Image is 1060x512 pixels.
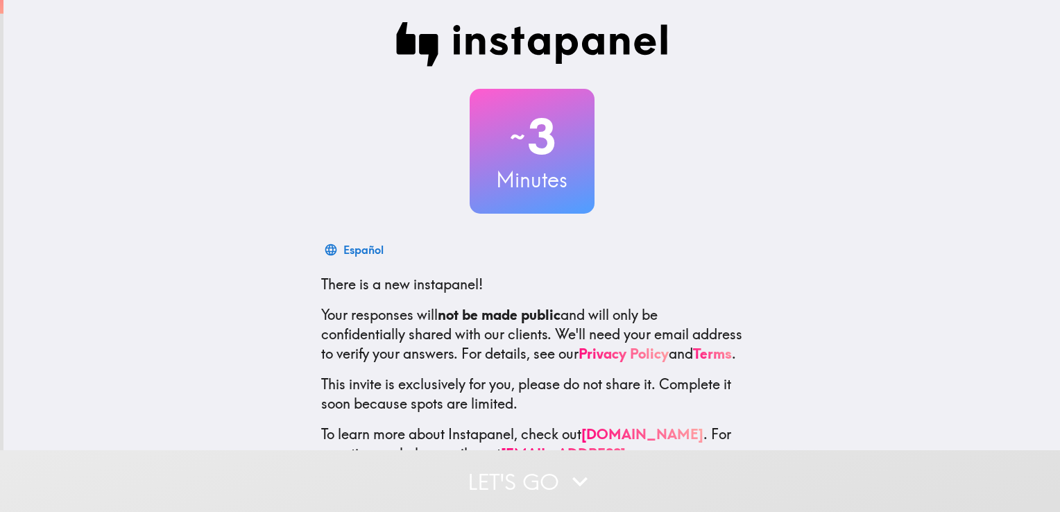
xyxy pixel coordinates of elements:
[321,236,389,264] button: Español
[343,240,384,259] div: Español
[321,305,743,364] p: Your responses will and will only be confidentially shared with our clients. We'll need your emai...
[321,375,743,413] p: This invite is exclusively for you, please do not share it. Complete it soon because spots are li...
[579,345,669,362] a: Privacy Policy
[438,306,561,323] b: not be made public
[470,165,595,194] h3: Minutes
[321,425,743,483] p: To learn more about Instapanel, check out . For questions or help, email us at .
[693,345,732,362] a: Terms
[321,275,483,293] span: There is a new instapanel!
[470,108,595,165] h2: 3
[396,22,668,67] img: Instapanel
[508,116,527,157] span: ~
[581,425,703,443] a: [DOMAIN_NAME]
